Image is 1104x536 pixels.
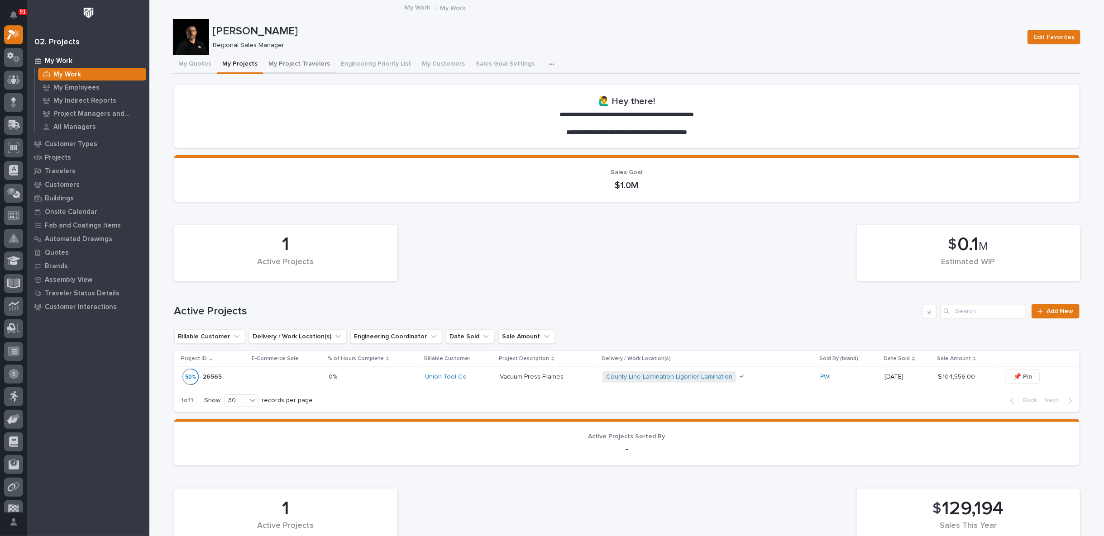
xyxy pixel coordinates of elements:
a: My Work [27,54,149,67]
p: My Work [53,71,81,79]
span: 0.1 [958,235,979,254]
p: Quotes [45,249,69,257]
a: Add New [1032,304,1079,318]
span: Back [1018,396,1037,404]
p: [DATE] [884,373,931,381]
p: Travelers [45,167,76,176]
p: Sale Amount [937,354,971,364]
span: 129,194 [942,498,1004,520]
a: Traveler Status Details [27,286,149,300]
a: PWI [820,373,831,381]
div: Notifications91 [11,11,23,25]
p: 0% [329,371,339,381]
p: - [253,373,321,381]
p: Automated Drawings [45,235,112,243]
span: Next [1045,396,1065,404]
button: 📌 Pin [1006,370,1040,384]
p: Date Sold [884,354,910,364]
button: Engineering Coordinator [350,329,442,344]
a: Assembly View [27,273,149,286]
a: Onsite Calendar [27,205,149,218]
div: 1 [190,233,382,256]
a: Brands [27,259,149,273]
button: Engineering Priority List [335,55,416,74]
a: My Work [35,68,149,81]
p: E-Commerce Sale [252,354,299,364]
a: County Line Lamination Ligonier Lamination [606,373,732,381]
button: Next [1041,396,1080,404]
img: Workspace Logo [80,5,97,21]
p: Show [205,397,221,404]
button: My Customers [416,55,470,74]
button: Delivery / Work Location(s) [249,329,347,344]
p: Assembly View [45,276,92,284]
h2: 🙋‍♂️ Hey there! [598,96,655,107]
p: Project Description [499,354,549,364]
div: 1 [190,498,382,520]
p: Regional Sales Manager [213,42,1017,49]
a: Customer Interactions [27,300,149,313]
button: My Projects [217,55,263,74]
span: $ [948,236,957,253]
a: Quotes [27,246,149,259]
p: Projects [45,154,71,162]
p: [PERSON_NAME] [213,25,1020,38]
p: Brands [45,262,68,270]
span: + 1 [740,374,745,379]
a: My Employees [35,81,149,94]
span: Active Projects Sorted By [588,433,665,440]
button: Edit Favorites [1028,30,1080,44]
button: My Quotes [173,55,217,74]
a: Union Tool Co [425,373,467,381]
p: Delivery / Work Location(s) [602,354,671,364]
a: All Managers [35,120,149,133]
p: Customers [45,181,80,189]
p: My Employees [53,84,100,92]
a: My Indirect Reports [35,94,149,107]
p: Vacuum Press Frames [500,371,565,381]
a: Automated Drawings [27,232,149,246]
span: $ [933,500,942,517]
p: - [185,444,1069,455]
p: 26565 [203,371,224,381]
h1: Active Projects [174,305,919,318]
button: Date Sold [446,329,495,344]
p: records per page [262,397,313,404]
span: Add New [1047,308,1074,314]
p: Customer Interactions [45,303,117,311]
a: Project Managers and Engineers [35,107,149,120]
button: Notifications [4,5,23,24]
p: Fab and Coatings Items [45,222,121,230]
a: Customer Types [27,137,149,151]
p: 1 of 1 [174,389,201,412]
p: Buildings [45,194,74,203]
div: 30 [225,396,247,405]
p: 91 [20,9,26,15]
button: Billable Customer [174,329,245,344]
p: My Work [440,2,466,12]
div: Search [940,304,1026,318]
button: Back [1003,396,1041,404]
p: All Managers [53,123,96,131]
a: Projects [27,151,149,164]
button: Sales Goal Settings [470,55,540,74]
a: Fab and Coatings Items [27,218,149,232]
span: M [979,241,989,252]
tr: 2656526565 -0%0% Union Tool Co Vacuum Press FramesVacuum Press Frames County Line Lamination Ligo... [174,367,1080,387]
p: Onsite Calendar [45,208,97,216]
p: Billable Customer [424,354,470,364]
span: Edit Favorites [1033,32,1075,43]
a: Buildings [27,191,149,205]
button: My Project Travelers [263,55,335,74]
p: $ 104,556.00 [938,371,977,381]
p: Customer Types [45,140,97,148]
p: Sold By (brand) [819,354,858,364]
p: % of Hours Complete [328,354,384,364]
p: My Work [45,57,72,65]
span: 📌 Pin [1013,371,1032,382]
div: Estimated WIP [872,257,1065,276]
button: Sale Amount [498,329,555,344]
span: Sales Goal [611,169,643,176]
p: Traveler Status Details [45,289,119,298]
div: Active Projects [190,257,382,276]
